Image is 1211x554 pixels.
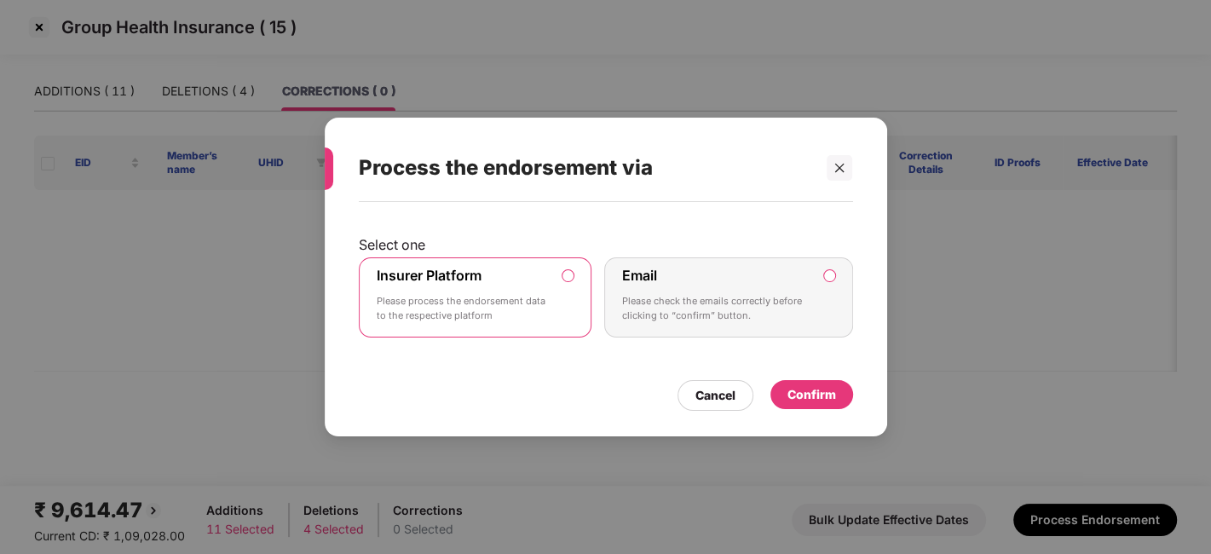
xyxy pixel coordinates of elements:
[695,386,735,405] div: Cancel
[622,267,657,284] label: Email
[833,162,845,174] span: close
[359,135,812,201] div: Process the endorsement via
[622,294,810,324] p: Please check the emails correctly before clicking to “confirm” button.
[377,294,551,324] p: Please process the endorsement data to the respective platform
[377,267,482,284] label: Insurer Platform
[787,385,836,404] div: Confirm
[562,270,574,281] input: Insurer PlatformPlease process the endorsement data to the respective platform
[824,270,835,281] input: EmailPlease check the emails correctly before clicking to “confirm” button.
[359,236,853,253] p: Select one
